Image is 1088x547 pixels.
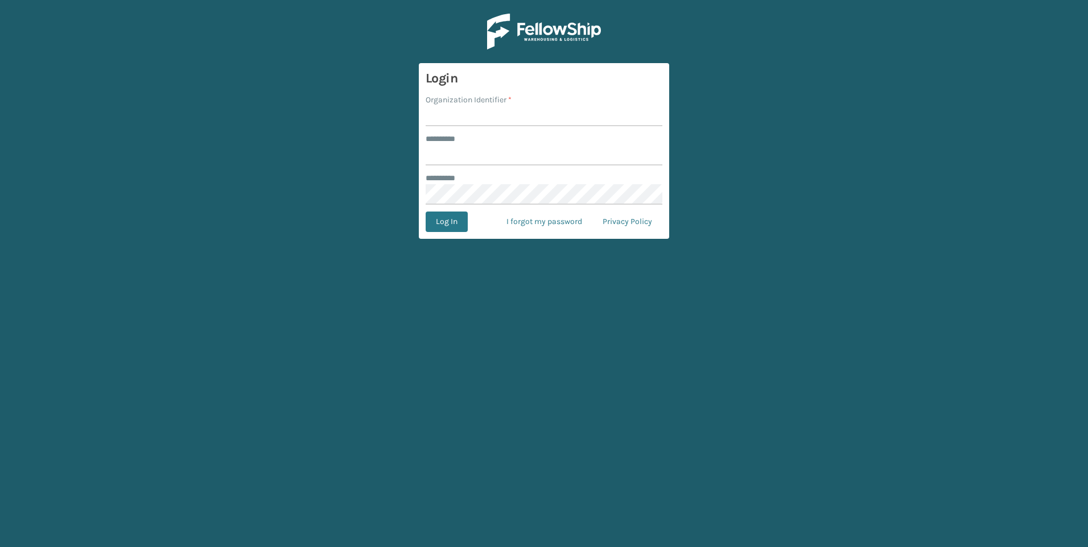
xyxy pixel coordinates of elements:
[426,212,468,232] button: Log In
[487,14,601,49] img: Logo
[592,212,662,232] a: Privacy Policy
[426,70,662,87] h3: Login
[426,94,512,106] label: Organization Identifier
[496,212,592,232] a: I forgot my password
